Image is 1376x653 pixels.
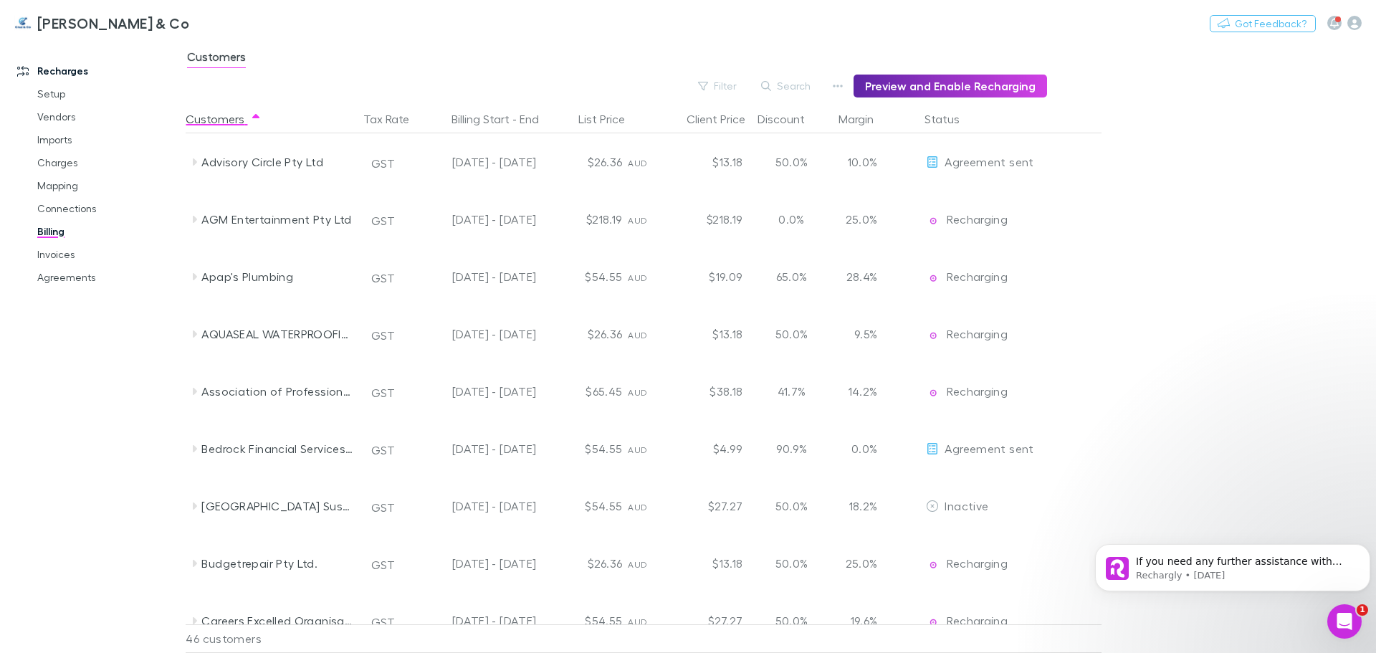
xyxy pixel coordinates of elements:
img: Recharging [926,271,940,285]
div: [GEOGRAPHIC_DATA] Suspension Pty Ltd [201,477,353,535]
a: Charges [23,151,193,174]
div: $26.36 [542,133,628,191]
div: $38.18 [662,363,748,420]
button: Status [924,105,977,133]
div: 46 customers [186,624,358,653]
span: Recharging [947,614,1008,627]
div: AQUASEAL WATERPROOFING NSW PTY LTDGST[DATE] - [DATE]$26.36AUD$13.1850.0%9.5%EditRechargingRecharging [186,305,1109,363]
div: Careers Excelled Organisational Psychology Pty Ltd [201,592,353,649]
p: 18.2% [840,497,877,515]
button: GST [365,324,401,347]
button: Got Feedback? [1210,15,1316,32]
span: AUD [628,502,647,513]
button: GST [365,209,401,232]
div: [DATE] - [DATE] [419,420,536,477]
button: Search [754,77,819,95]
span: Agreement sent [945,442,1033,455]
div: $54.55 [542,477,628,535]
div: Client Price [687,105,763,133]
a: Invoices [23,243,193,266]
img: Recharging [926,386,940,400]
button: Billing Start - End [451,105,556,133]
div: $26.36 [542,535,628,592]
span: AUD [628,616,647,627]
div: $54.55 [542,592,628,649]
button: Filter [691,77,745,95]
button: GST [365,267,401,290]
span: Inactive [945,499,988,513]
p: 9.5% [840,325,877,343]
div: [DATE] - [DATE] [419,363,536,420]
div: [DATE] - [DATE] [419,592,536,649]
img: Recharging [926,328,940,343]
button: List Price [578,105,642,133]
div: Apap's Plumbing [201,248,353,305]
button: GST [365,611,401,634]
span: Recharging [947,270,1008,283]
span: Agreement sent [945,155,1033,168]
div: [DATE] - [DATE] [419,133,536,191]
img: Cruz & Co's Logo [14,14,32,32]
div: [DATE] - [DATE] [419,535,536,592]
span: AUD [628,215,647,226]
p: 10.0% [840,153,877,171]
span: Recharging [947,384,1008,398]
a: Recharges [3,59,193,82]
div: [DATE] - [DATE] [419,305,536,363]
a: Vendors [23,105,193,128]
span: Recharging [947,327,1008,340]
p: 14.2% [840,383,877,400]
div: 50.0% [748,592,834,649]
div: $13.18 [662,535,748,592]
div: Advisory Circle Pty LtdGST[DATE] - [DATE]$26.36AUD$13.1850.0%10.0%EditAgreement sent [186,133,1109,191]
div: Careers Excelled Organisational Psychology Pty LtdGST[DATE] - [DATE]$54.55AUD$27.2750.0%19.6%Edit... [186,592,1109,649]
div: $65.45 [542,363,628,420]
div: Advisory Circle Pty Ltd [201,133,353,191]
span: AUD [628,444,647,455]
div: $218.19 [542,191,628,248]
div: [DATE] - [DATE] [419,477,536,535]
span: Recharging [947,556,1008,570]
span: Customers [187,49,246,68]
div: [GEOGRAPHIC_DATA] Suspension Pty LtdGST[DATE] - [DATE]$54.55AUD$27.2750.0%18.2%EditInactive [186,477,1109,535]
div: AGM Entertainment Pty LtdGST[DATE] - [DATE]$218.19AUD$218.190.0%25.0%EditRechargingRecharging [186,191,1109,248]
span: AUD [628,272,647,283]
iframe: Intercom notifications message [1089,514,1376,614]
button: GST [365,152,401,175]
div: $13.18 [662,305,748,363]
div: $13.18 [662,133,748,191]
div: 50.0% [748,477,834,535]
button: GST [365,381,401,404]
div: 90.9% [748,420,834,477]
div: 50.0% [748,305,834,363]
span: AUD [628,559,647,570]
a: Connections [23,197,193,220]
p: 0.0% [840,440,877,457]
div: [DATE] - [DATE] [419,248,536,305]
div: $26.36 [542,305,628,363]
button: Preview and Enable Recharging [854,75,1047,97]
div: 41.7% [748,363,834,420]
button: GST [365,553,401,576]
span: Recharging [947,212,1008,226]
p: 25.0% [840,211,877,228]
img: Recharging [926,214,940,228]
a: Imports [23,128,193,151]
button: GST [365,439,401,462]
img: Recharging [926,558,940,572]
span: AUD [628,387,647,398]
button: Customers [186,105,262,133]
button: Margin [838,105,891,133]
div: $27.27 [662,592,748,649]
span: 1 [1357,604,1368,616]
button: Tax Rate [363,105,426,133]
a: Agreements [23,266,193,289]
p: 28.4% [840,268,877,285]
a: Billing [23,220,193,243]
div: Association of Professional Social Compliance Auditors, Inc.GST[DATE] - [DATE]$65.45AUD$38.1841.7... [186,363,1109,420]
